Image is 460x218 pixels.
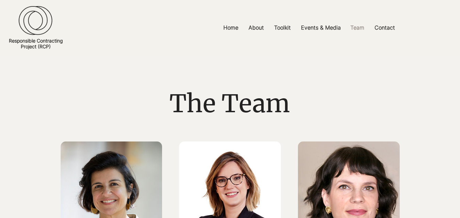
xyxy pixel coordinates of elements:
a: Toolkit [269,20,296,35]
span: The Team [170,88,290,119]
p: Contact [371,20,398,35]
a: Team [345,20,369,35]
a: Contact [369,20,400,35]
p: Home [220,20,242,35]
nav: Site [159,20,460,35]
p: Events & Media [298,20,344,35]
a: About [243,20,269,35]
p: About [245,20,267,35]
a: Responsible ContractingProject (RCP) [9,38,63,49]
p: Toolkit [271,20,294,35]
a: Home [218,20,243,35]
p: Team [347,20,368,35]
a: Events & Media [296,20,345,35]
